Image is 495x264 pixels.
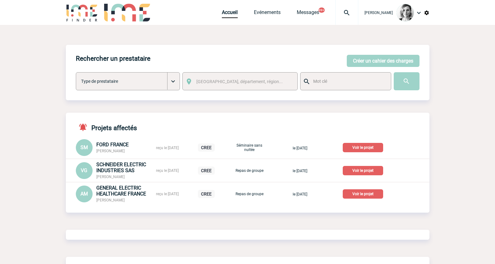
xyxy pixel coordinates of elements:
a: Messages [297,9,319,18]
button: 99+ [319,7,325,13]
span: reçu le [DATE] [156,146,179,150]
img: IME-Finder [66,4,98,21]
span: AM [80,191,88,197]
span: le [DATE] [293,169,307,173]
span: reçu le [DATE] [156,192,179,196]
a: Evénements [254,9,281,18]
span: [PERSON_NAME] [96,149,125,153]
p: Voir le projet [343,189,383,199]
span: le [DATE] [293,192,307,196]
p: CREE [198,144,215,152]
input: Submit [394,72,419,90]
p: Repas de groupe [234,168,265,173]
a: Voir le projet [343,191,386,196]
span: SM [80,144,88,150]
p: CREE [198,190,215,198]
p: Voir le projet [343,143,383,152]
span: le [DATE] [293,146,307,150]
h4: Projets affectés [76,123,137,132]
img: 103019-1.png [396,4,414,21]
input: Mot clé [312,77,385,85]
span: VG [81,167,87,173]
p: Repas de groupe [234,192,265,196]
a: Voir le projet [343,167,386,173]
span: [PERSON_NAME] [364,11,393,15]
span: [GEOGRAPHIC_DATA], département, région... [196,79,283,84]
h4: Rechercher un prestataire [76,55,150,62]
span: [PERSON_NAME] [96,175,125,179]
span: SCHNEIDER ELECTRIC INDUSTRIES SAS [96,162,146,173]
a: Accueil [222,9,238,18]
span: [PERSON_NAME] [96,198,125,202]
p: Séminaire sans nuitée [234,143,265,152]
a: Voir le projet [343,144,386,150]
span: GENERAL ELECTRIC HEALTHCARE FRANCE [96,185,146,197]
p: CREE [198,167,215,175]
p: Voir le projet [343,166,383,175]
img: notifications-active-24-px-r.png [78,123,91,132]
span: FORD FRANCE [96,142,129,148]
span: reçu le [DATE] [156,168,179,173]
